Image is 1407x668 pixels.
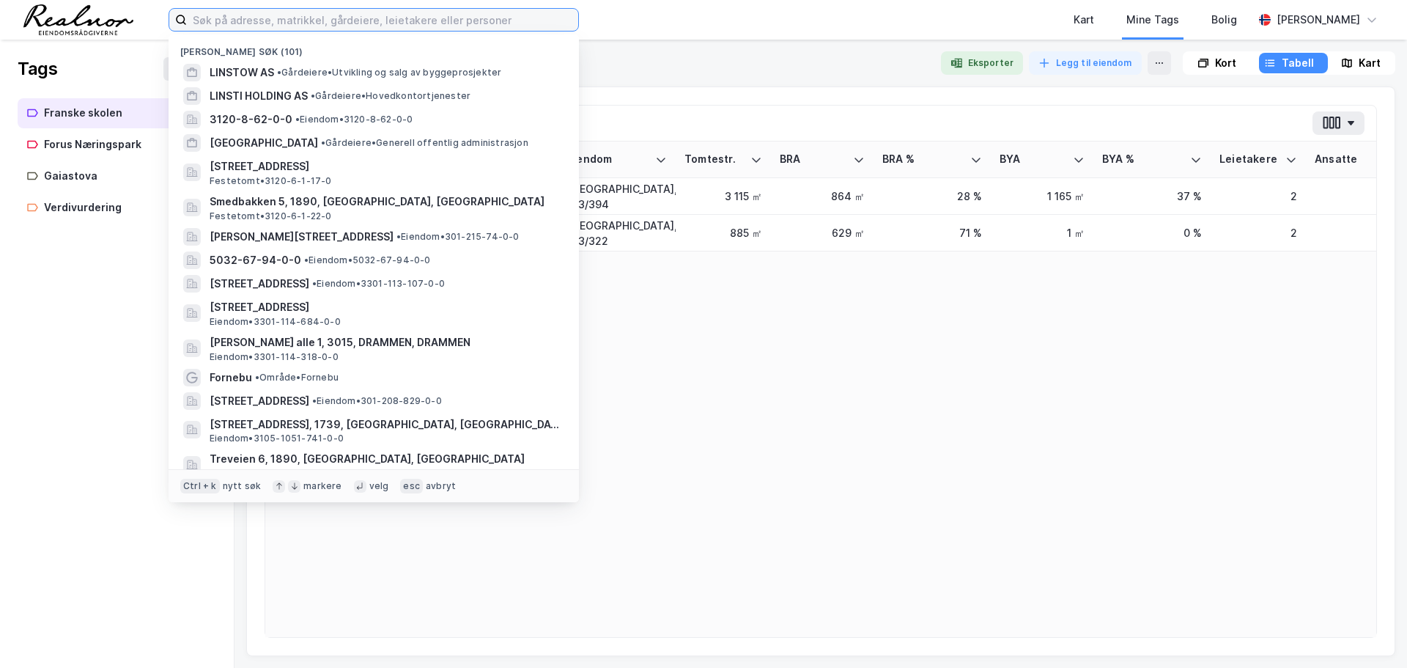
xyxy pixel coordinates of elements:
[1219,153,1279,166] div: Leietakere
[18,130,216,160] a: Forus Næringspark20
[295,114,300,125] span: •
[396,231,401,242] span: •
[303,480,341,492] div: markere
[311,90,315,101] span: •
[321,137,325,148] span: •
[169,34,579,61] div: [PERSON_NAME] søk (101)
[210,193,561,210] span: Smedbakken 5, 1890, [GEOGRAPHIC_DATA], [GEOGRAPHIC_DATA]
[882,188,982,204] div: 28 %
[277,67,281,78] span: •
[1102,188,1202,204] div: 37 %
[1219,188,1297,204] div: 2
[18,98,216,128] a: Franske skolen2
[295,114,413,125] span: Eiendom • 3120-8-62-0-0
[396,231,520,243] span: Eiendom • 301-215-74-0-0
[882,225,982,241] div: 71 %
[1334,598,1407,668] div: Kontrollprogram for chat
[1074,11,1094,29] div: Kart
[780,225,865,241] div: 629 ㎡
[321,137,528,149] span: Gårdeiere • Generell offentlig administrasjon
[210,433,344,444] span: Eiendom • 3105-1051-741-0-0
[1102,225,1202,241] div: 0 %
[882,153,964,166] div: BRA %
[1315,225,1392,241] div: 118
[1315,188,1392,204] div: 118
[187,9,578,31] input: Søk på adresse, matrikkel, gårdeiere, leietakere eller personer
[1334,598,1407,668] iframe: Chat Widget
[277,67,501,78] span: Gårdeiere • Utvikling og salg av byggeprosjekter
[44,104,184,122] div: Franske skolen
[1102,153,1184,166] div: BYA %
[780,188,865,204] div: 864 ㎡
[255,372,259,383] span: •
[210,334,561,351] span: [PERSON_NAME] alle 1, 3015, DRAMMEN, DRAMMEN
[223,480,262,492] div: nytt søk
[210,468,333,480] span: Eiendom • 3120-8-197-0-0
[312,395,442,407] span: Eiendom • 301-208-829-0-0
[210,392,309,410] span: [STREET_ADDRESS]
[1315,153,1375,166] div: Ansatte
[684,225,762,241] div: 885 ㎡
[312,278,317,289] span: •
[210,416,561,433] span: [STREET_ADDRESS], 1739, [GEOGRAPHIC_DATA], [GEOGRAPHIC_DATA]
[210,228,394,246] span: [PERSON_NAME][STREET_ADDRESS]
[1029,51,1142,75] button: Legg til eiendom
[1359,54,1381,72] div: Kart
[1000,153,1067,166] div: BYA
[1215,54,1236,72] div: Kort
[567,218,667,249] div: [GEOGRAPHIC_DATA], 213/322
[18,193,216,223] a: Verdivurdering1
[180,479,220,493] div: Ctrl + k
[1282,54,1314,72] div: Tabell
[255,372,339,383] span: Område • Fornebu
[1000,225,1085,241] div: 1 ㎡
[210,252,301,269] span: 5032-67-94-0-0
[304,254,431,266] span: Eiendom • 5032-67-94-0-0
[210,210,332,222] span: Festetomt • 3120-6-1-22-0
[780,153,847,166] div: BRA
[23,4,133,35] img: realnor-logo.934646d98de889bb5806.png
[1211,11,1237,29] div: Bolig
[400,479,423,493] div: esc
[210,64,274,81] span: LINSTOW AS
[1000,188,1085,204] div: 1 165 ㎡
[210,450,525,468] span: Treveien 6, 1890, [GEOGRAPHIC_DATA], [GEOGRAPHIC_DATA]
[210,111,292,128] span: 3120-8-62-0-0
[684,188,762,204] div: 3 115 ㎡
[210,468,214,479] span: •
[210,175,332,187] span: Festetomt • 3120-6-1-17-0
[210,87,308,105] span: LINSTI HOLDING AS
[312,278,445,290] span: Eiendom • 3301-113-107-0-0
[210,158,561,175] span: [STREET_ADDRESS]
[210,369,252,386] span: Fornebu
[684,153,745,166] div: Tomtestr.
[44,199,184,217] div: Verdivurdering
[1277,11,1360,29] div: [PERSON_NAME]
[44,167,184,186] div: Gaiastova
[304,254,309,265] span: •
[567,153,649,166] div: Eiendom
[210,134,318,152] span: [GEOGRAPHIC_DATA]
[311,90,470,102] span: Gårdeiere • Hovedkontortjenester
[210,298,561,316] span: [STREET_ADDRESS]
[1219,225,1297,241] div: 2
[18,161,216,191] a: Gaiastova3
[941,51,1023,75] button: Eksporter
[312,395,317,406] span: •
[210,351,339,363] span: Eiendom • 3301-114-318-0-0
[210,316,341,328] span: Eiendom • 3301-114-684-0-0
[1126,11,1179,29] div: Mine Tags
[44,136,182,154] div: Forus Næringspark
[18,57,57,81] div: Tags
[369,480,389,492] div: velg
[426,480,456,492] div: avbryt
[210,275,309,293] span: [STREET_ADDRESS]
[567,181,667,212] div: [GEOGRAPHIC_DATA], 213/394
